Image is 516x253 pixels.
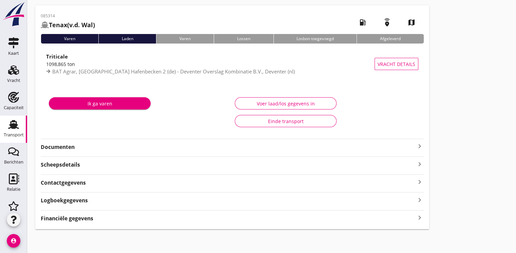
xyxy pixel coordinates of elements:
strong: Scheepsdetails [41,161,80,169]
h2: (v.d. Wal) [41,20,95,30]
button: Ik ga varen [49,97,151,109]
button: Einde transport [235,115,337,127]
strong: Documenten [41,143,416,151]
strong: Logboekgegevens [41,197,88,204]
button: Vracht details [375,58,418,70]
strong: Financiële gegevens [41,215,93,222]
div: Transport [4,133,24,137]
div: 1098,865 ton [46,61,375,68]
div: Relatie [7,187,20,191]
span: Vracht details [378,61,415,68]
div: Voer laad/los gegevens in [241,100,331,107]
i: keyboard_arrow_right [416,213,424,222]
div: Berichten [4,160,23,164]
strong: Triticale [46,53,68,60]
span: BAT Agrar, [GEOGRAPHIC_DATA] Hafenbecken 2 (de) - Deventer Overslag Kombinatie B.V., Deventer (nl) [52,68,295,75]
strong: Contactgegevens [41,179,86,187]
i: emergency_share [378,13,397,32]
i: keyboard_arrow_right [416,195,424,204]
i: account_circle [7,234,20,248]
div: Losbon toegevoegd [273,34,357,44]
strong: Tenax [49,21,67,29]
div: Lossen [214,34,273,44]
div: Vracht [7,78,20,83]
div: Laden [98,34,156,44]
div: Capaciteit [4,105,24,110]
button: Voer laad/los gegevens in [235,97,337,109]
i: local_gas_station [353,13,372,32]
div: Varen [41,34,98,44]
i: map [402,13,421,32]
a: Triticale1098,865 tonBAT Agrar, [GEOGRAPHIC_DATA] Hafenbecken 2 (de) - Deventer Overslag Kombinat... [41,49,424,79]
i: keyboard_arrow_right [416,178,424,187]
div: Kaart [8,51,19,55]
p: 085314 [41,13,95,19]
div: Ik ga varen [54,100,145,107]
i: keyboard_arrow_right [416,142,424,150]
div: Varen [156,34,214,44]
i: keyboard_arrow_right [416,159,424,169]
img: logo-small.a267ee39.svg [1,2,26,27]
div: Einde transport [241,118,331,125]
div: Afgeleverd [357,34,424,44]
